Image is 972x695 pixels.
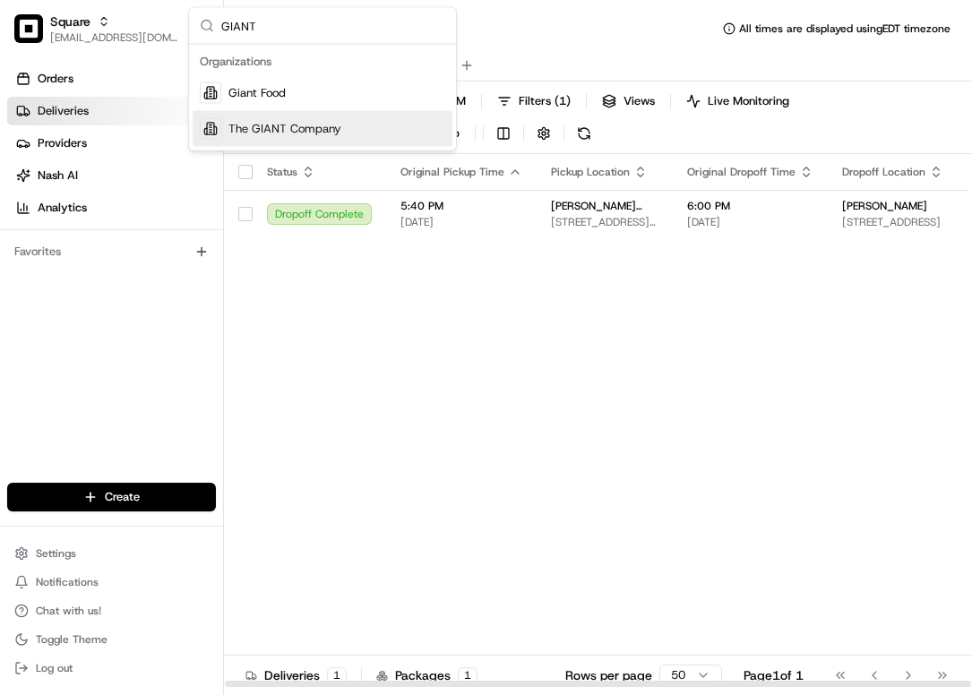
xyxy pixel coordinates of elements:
input: Search... [221,8,445,44]
span: Notifications [36,575,99,589]
span: Providers [38,135,87,151]
span: 6:00 PM [687,199,813,213]
div: Page 1 of 1 [744,666,804,684]
div: Organizations [193,48,452,75]
a: Providers [7,129,223,158]
span: Create [105,489,140,505]
div: Favorites [7,237,216,266]
span: Log out [36,661,73,675]
button: Create [7,483,216,511]
button: Toggle Theme [7,627,216,652]
a: Orders [7,64,223,93]
div: 1 [327,667,347,683]
button: Filters(1) [489,89,579,114]
button: Square [50,13,90,30]
span: Status [267,165,297,179]
span: Settings [36,546,76,561]
button: Chat with us! [7,598,216,623]
span: Original Dropoff Time [687,165,796,179]
span: Pickup Location [551,165,630,179]
a: Analytics [7,193,223,222]
span: Views [624,93,655,109]
button: SquareSquare[EMAIL_ADDRESS][DOMAIN_NAME] [7,7,185,50]
span: [PERSON_NAME] Cuisine of [GEOGRAPHIC_DATA] [551,199,658,213]
p: Rows per page [565,666,652,684]
span: ( 1 ) [555,93,571,109]
button: [EMAIL_ADDRESS][DOMAIN_NAME] [50,30,178,45]
span: Filters [519,93,571,109]
img: Square [14,14,43,43]
span: Live Monitoring [708,93,789,109]
button: Views [594,89,663,114]
span: Toggle Theme [36,632,108,647]
span: Original Pickup Time [400,165,504,179]
span: The GIANT Company [228,121,341,137]
span: [STREET_ADDRESS] [842,215,943,229]
span: 5:40 PM [400,199,522,213]
span: Deliveries [38,103,89,119]
span: [PERSON_NAME] [842,199,927,213]
div: Suggestions [189,45,456,150]
span: [DATE] [687,215,813,229]
div: Packages [376,666,477,684]
a: Nash AI [7,161,223,190]
a: Deliveries [7,97,223,125]
span: All times are displayed using EDT timezone [739,21,950,36]
button: Settings [7,541,216,566]
span: Orders [38,71,73,87]
span: Chat with us! [36,604,101,618]
div: Deliveries [245,666,347,684]
button: Notifications [7,570,216,595]
span: [STREET_ADDRESS][PERSON_NAME] [551,215,658,229]
span: Nash AI [38,167,78,184]
button: Live Monitoring [678,89,797,114]
span: [DATE] [400,215,522,229]
button: Refresh [572,121,597,146]
button: Log out [7,656,216,681]
span: Dropoff Location [842,165,925,179]
span: Giant Food [228,85,286,101]
span: Analytics [38,200,87,216]
div: 1 [458,667,477,683]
